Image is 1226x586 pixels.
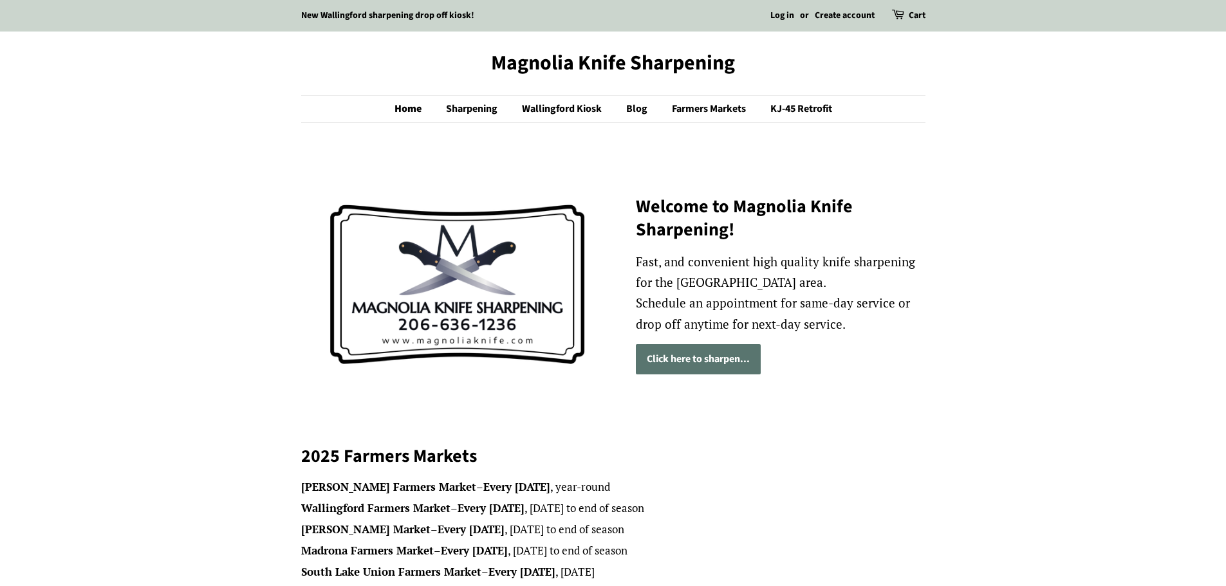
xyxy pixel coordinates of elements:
[909,8,925,24] a: Cart
[636,252,925,334] p: Fast, and convenient high quality knife sharpening for the [GEOGRAPHIC_DATA] area. Schedule an ap...
[301,444,925,468] h2: 2025 Farmers Markets
[483,479,550,494] strong: Every [DATE]
[395,96,434,122] a: Home
[301,499,925,518] li: – , [DATE] to end of season
[458,500,525,515] strong: Every [DATE]
[301,478,925,497] li: – , year-round
[617,96,660,122] a: Blog
[770,9,794,22] a: Log in
[301,51,925,75] a: Magnolia Knife Sharpening
[761,96,832,122] a: KJ-45 Retrofit
[512,96,615,122] a: Wallingford Kiosk
[436,96,510,122] a: Sharpening
[301,520,925,539] li: – , [DATE] to end of season
[800,8,809,24] li: or
[301,522,431,536] strong: [PERSON_NAME] Market
[301,563,925,581] li: – , [DATE]
[301,542,925,560] li: – , [DATE] to end of season
[301,564,481,579] strong: South Lake Union Farmers Market
[636,195,925,242] h2: Welcome to Magnolia Knife Sharpening!
[301,479,476,494] strong: [PERSON_NAME] Farmers Market
[301,500,450,515] strong: Wallingford Farmers Market
[301,543,434,558] strong: Madrona Farmers Market
[815,9,875,22] a: Create account
[301,9,474,22] a: New Wallingford sharpening drop off kiosk!
[441,543,508,558] strong: Every [DATE]
[438,522,505,536] strong: Every [DATE]
[662,96,759,122] a: Farmers Markets
[636,344,761,374] a: Click here to sharpen...
[488,564,555,579] strong: Every [DATE]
